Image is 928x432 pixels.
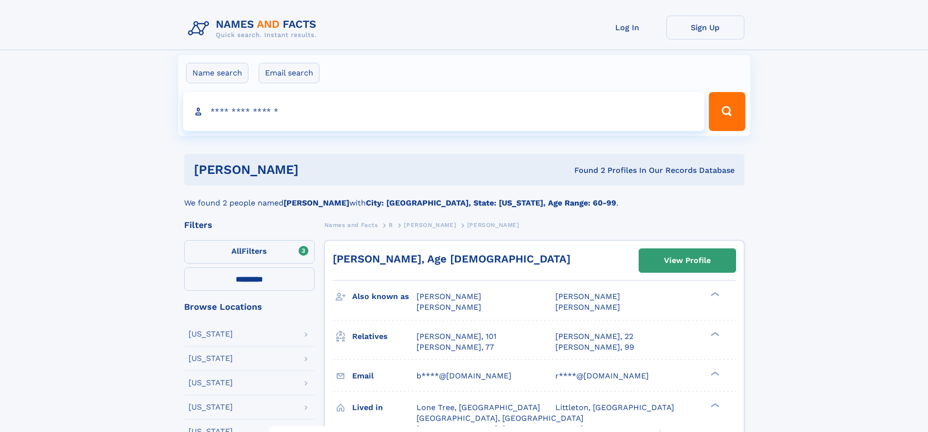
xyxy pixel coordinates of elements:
a: Log In [588,16,666,39]
label: Filters [184,240,315,263]
div: [US_STATE] [189,330,233,338]
b: City: [GEOGRAPHIC_DATA], State: [US_STATE], Age Range: 60-99 [366,198,616,207]
h3: Lived in [352,399,417,416]
span: [PERSON_NAME] [417,302,481,312]
div: ❯ [708,331,720,337]
h1: [PERSON_NAME] [194,164,436,176]
a: [PERSON_NAME], Age [DEMOGRAPHIC_DATA] [333,253,570,265]
a: View Profile [639,249,736,272]
div: [US_STATE] [189,379,233,387]
div: [US_STATE] [189,403,233,411]
h3: Also known as [352,288,417,305]
div: We found 2 people named with . [184,186,744,209]
a: [PERSON_NAME] [404,219,456,231]
input: search input [183,92,705,131]
b: [PERSON_NAME] [284,198,349,207]
div: ❯ [708,291,720,298]
div: View Profile [664,249,711,272]
a: [PERSON_NAME], 77 [417,342,494,353]
span: [GEOGRAPHIC_DATA], [GEOGRAPHIC_DATA] [417,413,584,423]
span: [PERSON_NAME] [417,292,481,301]
a: [PERSON_NAME], 101 [417,331,496,342]
h3: Relatives [352,328,417,345]
div: ❯ [708,370,720,376]
div: Filters [184,221,315,229]
span: [PERSON_NAME] [555,302,620,312]
a: Sign Up [666,16,744,39]
img: Logo Names and Facts [184,16,324,42]
label: Name search [186,63,248,83]
div: ❯ [708,402,720,408]
a: B [389,219,393,231]
span: [PERSON_NAME] [467,222,519,228]
span: Littleton, [GEOGRAPHIC_DATA] [555,403,674,412]
span: [PERSON_NAME] [555,292,620,301]
a: Names and Facts [324,219,378,231]
span: All [231,246,242,256]
div: [US_STATE] [189,355,233,362]
h3: Email [352,368,417,384]
a: [PERSON_NAME], 22 [555,331,633,342]
div: Browse Locations [184,302,315,311]
span: B [389,222,393,228]
span: Lone Tree, [GEOGRAPHIC_DATA] [417,403,540,412]
a: [PERSON_NAME], 99 [555,342,634,353]
label: Email search [259,63,320,83]
button: Search Button [709,92,745,131]
div: Found 2 Profiles In Our Records Database [436,165,735,176]
span: [PERSON_NAME] [404,222,456,228]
